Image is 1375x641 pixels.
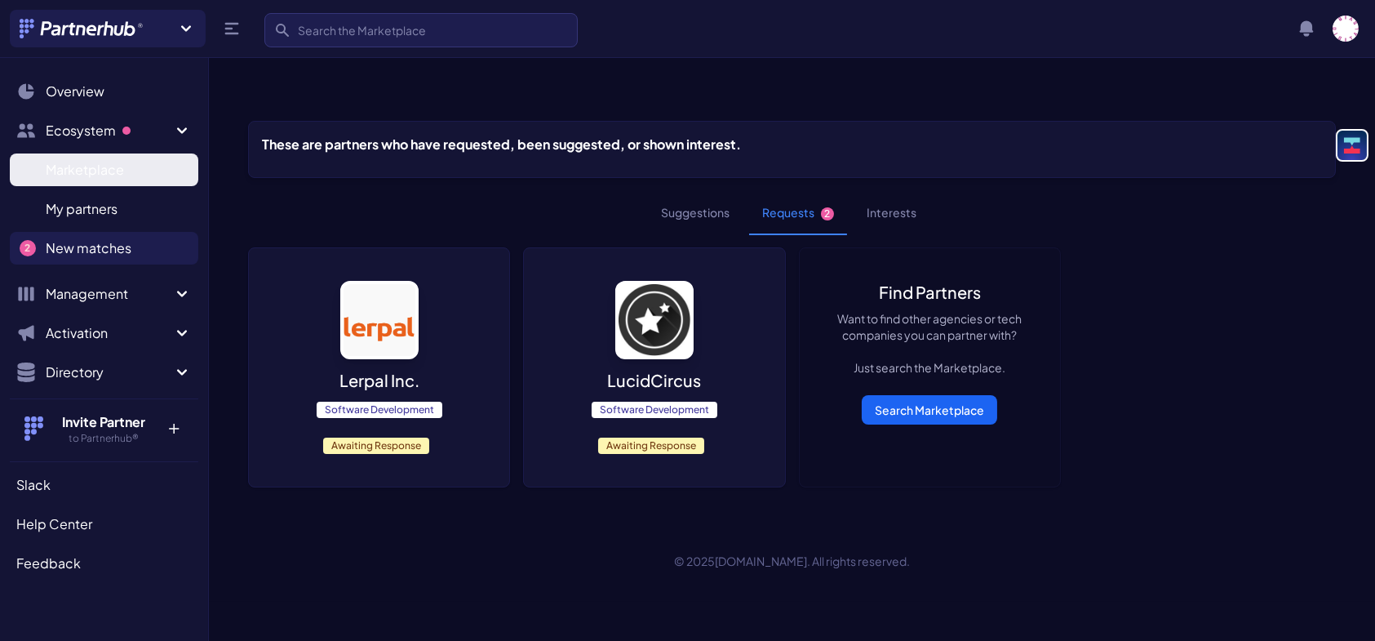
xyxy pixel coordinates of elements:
span: Marketplace [46,160,124,180]
a: Help Center [10,508,198,541]
button: Activation [10,317,198,349]
span: 2 [20,240,36,256]
span: Awaiting Response [323,438,429,454]
a: [DOMAIN_NAME] [715,554,807,568]
span: My partners [46,199,118,219]
img: website_grey.svg [26,42,39,56]
a: Feedback [10,547,198,580]
a: Slack [10,469,198,501]
img: image_alt [615,281,694,359]
img: Partnerhub® Logo [20,19,144,38]
span: Management [46,284,172,304]
a: image_alt Lerpal Inc.Software DevelopmentAwaiting Response [248,247,510,487]
span: Feedback [16,554,81,573]
p: © 2025 . All rights reserved. [209,553,1375,569]
a: Search Marketplace [862,395,997,425]
button: Requests [749,191,847,235]
span: Overview [46,82,104,101]
p: LucidCircus [607,369,701,392]
button: Directory [10,356,198,389]
a: New matches [10,232,198,265]
a: My partners [10,193,198,225]
span: New matches [46,238,131,258]
div: Domain Overview [62,96,146,107]
h4: Invite Partner [51,412,157,432]
span: 2 [821,207,834,220]
span: Software Development [592,402,717,418]
button: Invite Partner to Partnerhub® + [10,398,198,458]
img: logo_orange.svg [26,26,39,39]
img: tab_domain_overview_orange.svg [44,95,57,108]
span: Software Development [317,402,442,418]
a: Find Partners [879,281,981,304]
span: Ecosystem [46,121,172,140]
span: Directory [46,363,172,382]
button: Interests [854,191,929,235]
img: user photo [1333,16,1359,42]
div: Domain: [DOMAIN_NAME] [42,42,180,56]
a: Overview [10,75,198,108]
span: Awaiting Response [598,438,704,454]
a: Marketplace [10,154,198,186]
h5: to Partnerhub® [51,432,157,445]
span: Activation [46,323,172,343]
div: Keywords by Traffic [180,96,275,107]
button: Ecosystem [10,114,198,147]
a: image_alt LucidCircusSoftware DevelopmentAwaiting Response [523,247,785,487]
input: Search the Marketplace [264,13,578,47]
p: Want to find other agencies or tech companies you can partner with? Just search the Marketplace. [832,310,1027,376]
img: image_alt [340,281,419,359]
h5: These are partners who have requested, been suggested, or shown interest. [262,135,741,154]
p: Lerpal Inc. [339,369,419,392]
div: v 4.0.25 [46,26,80,39]
img: tab_keywords_by_traffic_grey.svg [162,95,175,108]
button: Management [10,278,198,310]
p: + [157,412,192,438]
button: Suggestions [648,191,743,235]
span: Slack [16,475,51,495]
span: Help Center [16,514,92,534]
